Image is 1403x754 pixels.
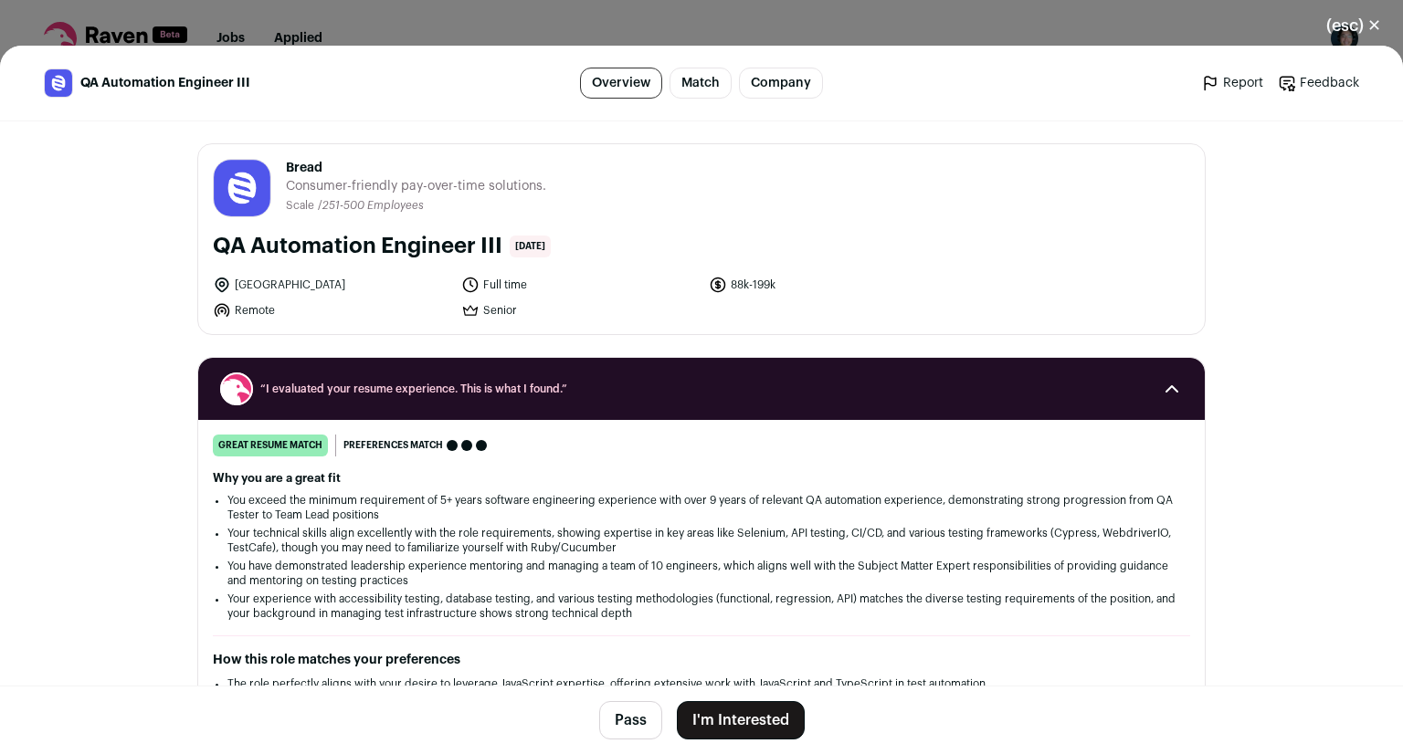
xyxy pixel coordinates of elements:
li: Scale [286,199,318,213]
li: / [318,199,424,213]
li: Your experience with accessibility testing, database testing, and various testing methodologies (... [227,592,1176,621]
li: Remote [213,301,450,319]
li: You exceed the minimum requirement of 5+ years software engineering experience with over 9 years ... [227,493,1176,522]
a: Match [670,68,732,99]
a: Report [1201,74,1263,92]
h2: Why you are a great fit [213,471,1190,486]
a: Company [739,68,823,99]
li: 88k-199k [709,276,946,294]
button: I'm Interested [677,701,805,739]
li: You have demonstrated leadership experience mentoring and managing a team of 10 engineers, which ... [227,559,1176,588]
span: “I evaluated your resume experience. This is what I found.” [260,382,1143,396]
li: Full time [461,276,699,294]
h1: QA Automation Engineer III [213,232,502,261]
li: Your technical skills align excellently with the role requirements, showing expertise in key area... [227,526,1176,555]
li: The role perfectly aligns with your desire to leverage JavaScript expertise, offering extensive w... [227,676,1176,691]
span: QA Automation Engineer III [80,74,250,92]
span: [DATE] [510,236,551,257]
span: Bread [286,159,546,177]
span: Consumer-friendly pay-over-time solutions. [286,177,546,195]
li: Senior [461,301,699,319]
span: Preferences match [343,436,443,455]
img: e17ade605c88219b5d884d45e748be664d35b67af77f1be84d7668964ba66828.png [214,160,270,216]
li: [GEOGRAPHIC_DATA] [213,276,450,294]
h2: How this role matches your preferences [213,651,1190,669]
span: 251-500 Employees [322,200,424,211]
button: Pass [599,701,662,739]
a: Overview [580,68,662,99]
button: Close modal [1304,5,1403,46]
div: great resume match [213,435,328,456]
a: Feedback [1278,74,1359,92]
img: e17ade605c88219b5d884d45e748be664d35b67af77f1be84d7668964ba66828.png [45,69,72,97]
